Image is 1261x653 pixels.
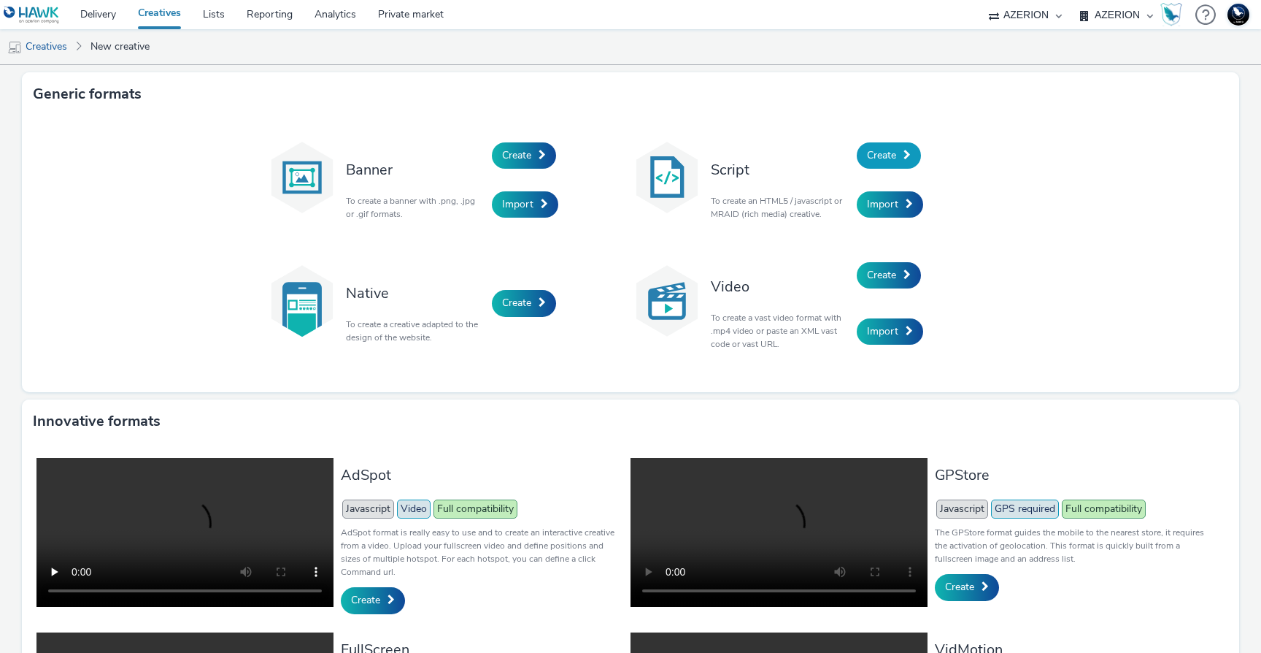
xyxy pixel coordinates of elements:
a: Create [857,262,921,289]
img: undefined Logo [4,6,60,24]
span: Video [397,500,431,519]
a: Import [857,318,923,345]
h3: Banner [346,160,485,180]
span: Import [867,197,898,211]
h3: Video [711,277,849,297]
span: Create [867,148,896,162]
span: Javascript [936,500,988,519]
p: AdSpot format is really easy to use and to create an interactive creative from a video. Upload yo... [341,526,623,578]
a: Hawk Academy [1160,3,1188,26]
p: To create a vast video format with .mp4 video or paste an XML vast code or vast URL. [711,311,849,351]
h3: Script [711,160,849,180]
h3: Native [346,283,485,303]
a: Import [492,191,558,218]
img: banner.svg [266,141,339,214]
span: Create [867,268,896,282]
img: native.svg [266,264,339,337]
p: To create an HTML5 / javascript or MRAID (rich media) creative. [711,194,849,221]
a: Create [341,587,405,614]
span: Javascript [342,500,394,519]
span: Create [502,296,531,310]
h3: AdSpot [341,465,623,485]
img: code.svg [630,141,703,214]
a: Create [935,574,999,600]
span: Create [502,148,531,162]
a: Create [492,290,556,316]
span: GPS required [991,500,1059,519]
h3: Generic formats [33,83,142,105]
h3: Innovative formats [33,410,161,432]
span: Import [867,324,898,338]
a: New creative [83,29,157,64]
p: To create a banner with .png, .jpg or .gif formats. [346,194,485,221]
img: mobile [7,40,22,55]
img: Hawk Academy [1160,3,1182,26]
span: Import [502,197,533,211]
span: Full compatibility [433,500,517,519]
span: Create [351,593,380,607]
span: Full compatibility [1062,500,1146,519]
img: Support Hawk [1227,4,1249,26]
a: Import [857,191,923,218]
a: Create [492,142,556,169]
p: The GPStore format guides the mobile to the nearest store, it requires the activation of geolocat... [935,526,1217,565]
h3: GPStore [935,465,1217,485]
a: Create [857,142,921,169]
span: Create [945,580,974,594]
img: video.svg [630,264,703,337]
p: To create a creative adapted to the design of the website. [346,318,485,344]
